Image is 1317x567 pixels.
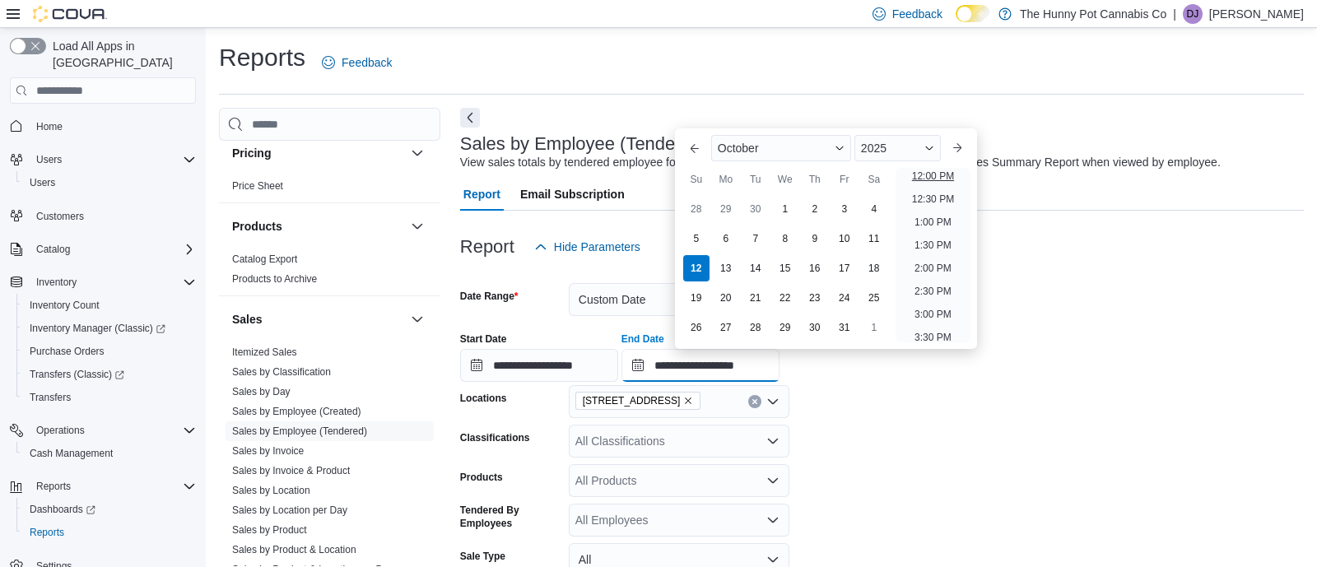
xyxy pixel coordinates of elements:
[36,210,84,223] span: Customers
[232,543,356,556] span: Sales by Product & Location
[23,318,172,338] a: Inventory Manager (Classic)
[766,514,779,527] button: Open list of options
[16,340,202,363] button: Purchase Orders
[36,424,85,437] span: Operations
[861,285,887,311] div: day-25
[520,178,625,211] span: Email Subscription
[713,225,739,252] div: day-6
[30,421,91,440] button: Operations
[772,314,798,341] div: day-29
[713,196,739,222] div: day-29
[232,485,310,496] a: Sales by Location
[16,317,202,340] a: Inventory Manager (Classic)
[575,392,701,410] span: 2103 Yonge St
[30,476,77,496] button: Reports
[232,273,317,285] a: Products to Archive
[956,22,956,23] span: Dark Mode
[232,385,291,398] span: Sales by Day
[908,281,958,301] li: 2:30 PM
[232,253,297,265] a: Catalog Export
[742,285,769,311] div: day-21
[23,444,196,463] span: Cash Management
[232,179,283,193] span: Price Sheet
[908,212,958,232] li: 1:00 PM
[772,285,798,311] div: day-22
[36,243,70,256] span: Catalog
[802,225,828,252] div: day-9
[683,285,710,311] div: day-19
[460,134,708,154] h3: Sales by Employee (Tendered)
[742,255,769,281] div: day-14
[713,285,739,311] div: day-20
[16,442,202,465] button: Cash Management
[232,444,304,458] span: Sales by Invoice
[232,504,347,516] a: Sales by Location per Day
[831,166,858,193] div: Fr
[232,311,404,328] button: Sales
[30,239,77,259] button: Catalog
[713,166,739,193] div: Mo
[569,283,789,316] button: Custom Date
[30,115,196,136] span: Home
[232,405,361,418] span: Sales by Employee (Created)
[460,504,562,530] label: Tendered By Employees
[232,346,297,358] a: Itemized Sales
[831,255,858,281] div: day-17
[892,6,942,22] span: Feedback
[3,475,202,498] button: Reports
[772,255,798,281] div: day-15
[861,166,887,193] div: Sa
[23,173,62,193] a: Users
[683,225,710,252] div: day-5
[30,345,105,358] span: Purchase Orders
[460,154,1221,171] div: View sales totals by tendered employee for a specified date range. This report is equivalent to t...
[23,295,196,315] span: Inventory Count
[748,395,761,408] button: Clear input
[831,196,858,222] div: day-3
[23,365,196,384] span: Transfers (Classic)
[30,503,95,516] span: Dashboards
[33,6,107,22] img: Cova
[36,276,77,289] span: Inventory
[831,225,858,252] div: day-10
[766,435,779,448] button: Open list of options
[342,54,392,71] span: Feedback
[30,239,196,259] span: Catalog
[861,314,887,341] div: day-1
[30,447,113,460] span: Cash Management
[30,207,91,226] a: Customers
[232,544,356,555] a: Sales by Product & Location
[905,166,961,186] li: 12:00 PM
[711,135,851,161] div: Button. Open the month selector. October is currently selected.
[23,500,102,519] a: Dashboards
[232,311,263,328] h3: Sales
[23,173,196,193] span: Users
[1209,4,1304,24] p: [PERSON_NAME]
[23,523,71,542] a: Reports
[232,465,350,476] a: Sales by Invoice & Product
[232,346,297,359] span: Itemized Sales
[30,272,196,292] span: Inventory
[30,117,69,137] a: Home
[30,299,100,312] span: Inventory Count
[232,366,331,378] a: Sales by Classification
[528,230,647,263] button: Hide Parameters
[16,294,202,317] button: Inventory Count
[30,526,64,539] span: Reports
[683,255,710,281] div: day-12
[3,148,202,171] button: Users
[463,178,500,211] span: Report
[46,38,196,71] span: Load All Apps in [GEOGRAPHIC_DATA]
[23,500,196,519] span: Dashboards
[460,108,480,128] button: Next
[23,388,196,407] span: Transfers
[460,431,530,444] label: Classifications
[460,349,618,382] input: Press the down key to open a popover containing a calendar.
[407,143,427,163] button: Pricing
[460,237,514,257] h3: Report
[1173,4,1176,24] p: |
[30,421,196,440] span: Operations
[1020,4,1166,24] p: The Hunny Pot Cannabis Co
[583,393,681,409] span: [STREET_ADDRESS]
[742,166,769,193] div: Tu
